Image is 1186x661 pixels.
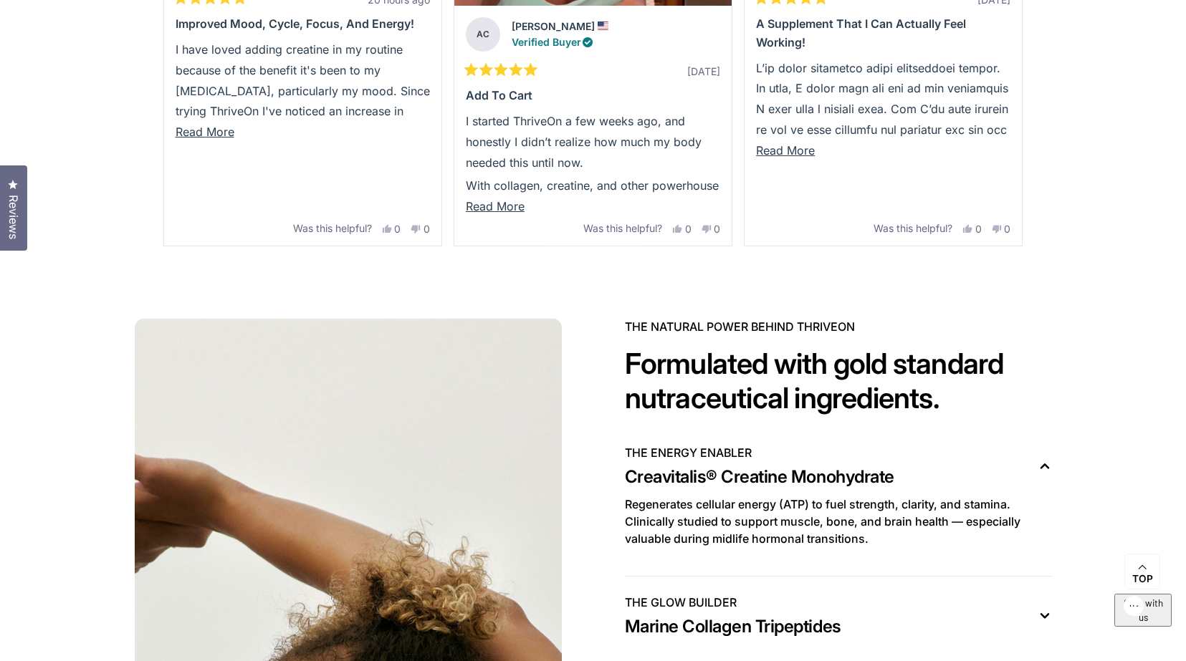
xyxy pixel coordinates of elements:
button: Read More [176,122,430,143]
span: Read More [756,143,815,158]
span: Marine Collagen Tripeptides [625,615,841,638]
span: Read More [176,125,234,139]
button: THE GLOW BUILDER Marine Collagen Tripeptides [625,594,1052,645]
span: THE GLOW BUILDER [625,594,737,611]
span: THE ENERGY ENABLER [625,444,752,461]
span: Was this helpful? [293,222,372,234]
span: The NATURAL POWER BEHIND THRIVEON [625,318,1052,335]
span: [DATE] [687,65,720,77]
iframe: Gorgias live chat messenger [1114,594,1172,647]
strong: AC [466,17,500,52]
button: 0 [382,223,401,233]
button: THE ENERGY ENABLER Creavitalis® Creatine Monohydrate [625,444,1052,496]
button: Read More [756,140,1010,161]
div: Improved Mood, Cycle, Focus, and Energy! [176,15,430,34]
button: Read More [466,196,720,217]
strong: [PERSON_NAME] [512,20,595,32]
button: 0 [702,223,721,233]
span: Was this helpful? [583,222,662,234]
p: L’ip dolor sitametco adipi elitseddoei tempor. In utla, E dolor magn ali eni ad min veniamquis N ... [756,58,1010,594]
div: from United States [598,21,609,30]
span: Creavitalis® Creatine Monohydrate [625,465,894,488]
span: Top [1132,573,1153,586]
div: A supplement that I can actually feel working! [756,15,1010,52]
div: THE ENERGY ENABLER Creavitalis® Creatine Monohydrate [625,496,1052,559]
p: Regenerates cellular energy (ATP) to fuel strength, clarity, and stamina. Clinically studied to s... [625,496,1052,547]
p: With collagen, creatine, and other powerhouse anti-aging nutrients, I’ve noticed: [466,175,720,217]
span: Reviews [4,195,22,239]
img: Flag of United States [598,21,609,30]
div: Verified Buyer [512,34,609,50]
h2: Formulated with gold standard nutraceutical ingredients. [625,347,1052,415]
span: Read More [466,199,525,213]
span: Was this helpful? [874,222,952,234]
button: 0 [672,223,692,233]
button: 0 [962,223,982,233]
button: 0 [411,223,430,233]
p: I have loved adding creatine in my routine because of the benefit it's been to my [MEDICAL_DATA],... [176,39,430,184]
p: I started ThriveOn a few weeks ago, and honestly I didn’t realize how much my body needed this un... [466,111,720,173]
div: Add to cart [466,87,720,105]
